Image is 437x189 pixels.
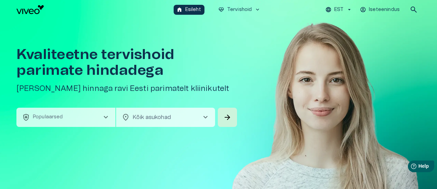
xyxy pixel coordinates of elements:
[22,113,30,121] span: health_and_safety
[133,113,190,121] p: Kõik asukohad
[223,113,232,121] span: arrow_forward
[16,84,238,94] h5: [PERSON_NAME] hinnaga ravi Eesti parimatelt kliinikutelt
[16,5,171,14] a: Navigate to homepage
[254,7,261,13] span: keyboard_arrow_down
[334,6,344,13] p: EST
[324,5,353,15] button: EST
[122,113,130,121] span: location_on
[16,5,44,14] img: Viveo logo
[174,5,204,15] button: homeEsileht
[215,5,264,15] button: ecg_heartTervishoidkeyboard_arrow_down
[16,108,115,127] button: health_and_safetyPopulaarsedchevron_right
[16,47,238,78] h1: Kvaliteetne tervishoid parimate hindadega
[218,7,224,13] span: ecg_heart
[176,7,183,13] span: home
[227,6,252,13] p: Tervishoid
[185,6,201,13] p: Esileht
[359,5,401,15] button: Iseteenindus
[369,6,400,13] p: Iseteenindus
[407,3,421,16] button: open search modal
[218,108,237,127] button: Search
[201,113,210,121] span: chevron_right
[384,158,437,177] iframe: Help widget launcher
[102,113,110,121] span: chevron_right
[33,114,63,121] p: Populaarsed
[410,5,418,14] span: search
